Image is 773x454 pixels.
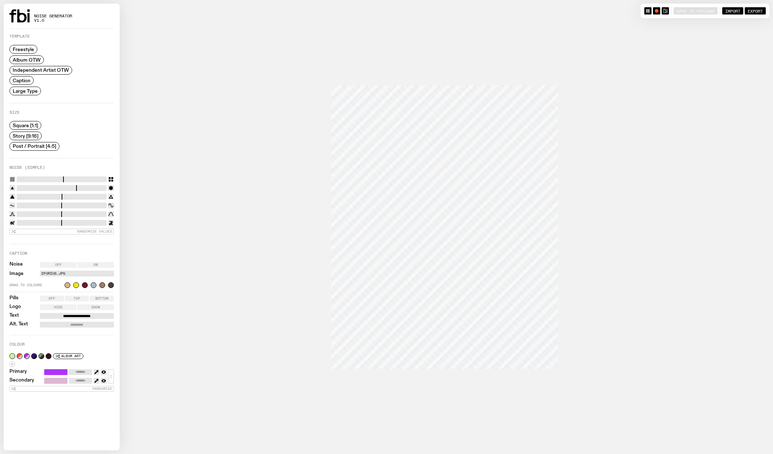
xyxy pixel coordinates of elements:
button: ↕ [108,369,114,384]
button: Randomise [9,386,114,392]
label: Noise [9,262,23,268]
span: Independent Artist OTW [13,67,69,73]
span: Save to Payload [677,8,715,13]
span: Import [725,8,740,13]
span: Caption [13,78,30,83]
span: Randomise Values [77,229,112,233]
button: Import [722,7,743,14]
button: Save to Payload [674,7,718,14]
button: Export [745,7,766,14]
span: On [94,263,98,267]
span: Drag to colours [9,283,62,287]
span: Square [1:1] [13,123,38,128]
span: Post / Portrait [4:5] [13,143,56,149]
span: Off [55,263,62,267]
span: Off [49,297,55,300]
label: Secondary [9,378,34,384]
label: Pills [9,296,18,301]
span: Freestyle [13,47,34,52]
label: Logo [9,304,21,310]
label: Caption [9,251,27,255]
label: 2furius.jpg [41,271,112,276]
span: Hide [54,305,63,309]
span: Story [9:16] [13,133,38,138]
label: Template [9,34,30,38]
label: Primary [9,369,27,375]
button: Randomise Values [9,229,114,234]
span: Randomise [92,387,112,391]
span: Large Type [13,88,38,93]
span: Top [74,297,80,300]
span: Album OTW [13,57,41,62]
label: Noise (Simple) [9,166,45,170]
span: Album Art [61,354,81,358]
span: Show [91,305,100,309]
label: Text [9,313,19,319]
label: Colour [9,342,25,346]
label: Image [9,271,24,276]
span: Export [748,8,763,13]
label: Alt. Text [9,322,28,328]
label: Size [9,111,20,114]
span: Bottom [95,297,108,300]
button: Album Art [53,353,83,359]
span: Noise Generator [34,14,72,18]
span: v1.0 [34,18,72,22]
